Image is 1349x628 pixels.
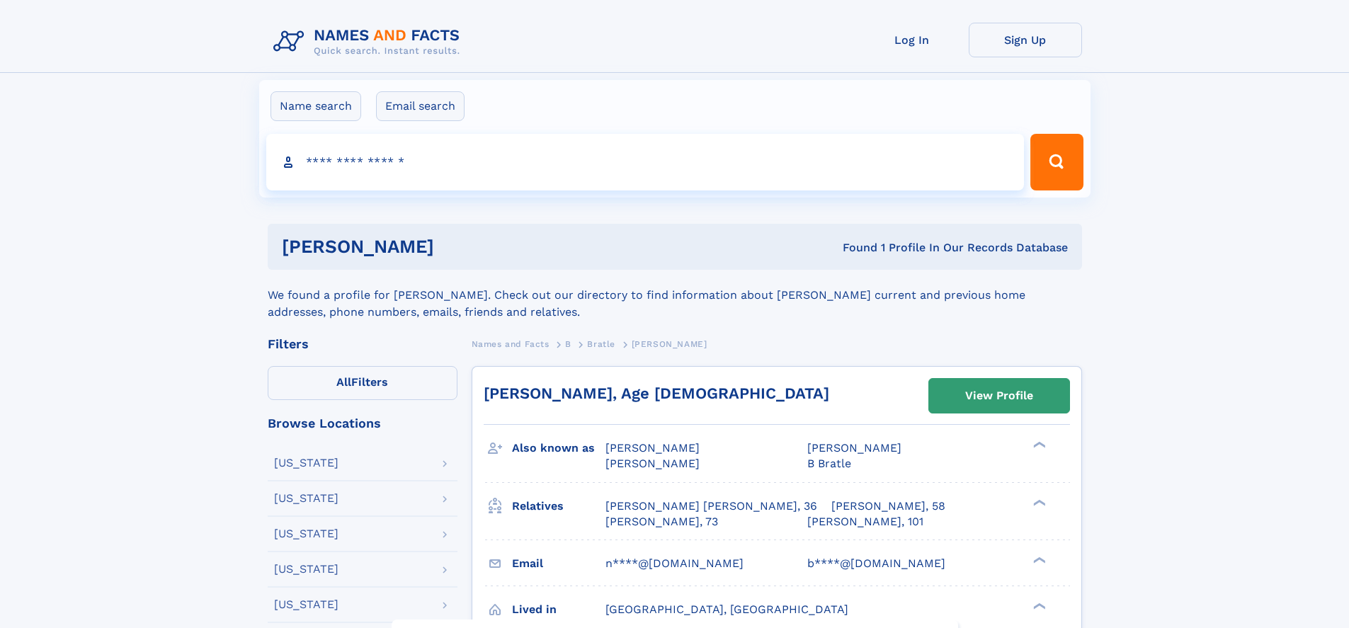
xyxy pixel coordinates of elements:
[274,599,338,610] div: [US_STATE]
[605,457,700,470] span: [PERSON_NAME]
[587,335,615,353] a: Bratle
[268,23,472,61] img: Logo Names and Facts
[855,23,969,57] a: Log In
[1030,601,1047,610] div: ❯
[605,498,817,514] a: [PERSON_NAME] [PERSON_NAME], 36
[565,339,571,349] span: B
[587,339,615,349] span: Bratle
[336,375,351,389] span: All
[969,23,1082,57] a: Sign Up
[472,335,550,353] a: Names and Facts
[268,338,457,350] div: Filters
[1030,555,1047,564] div: ❯
[1030,498,1047,507] div: ❯
[831,498,945,514] a: [PERSON_NAME], 58
[274,493,338,504] div: [US_STATE]
[605,514,718,530] a: [PERSON_NAME], 73
[268,366,457,400] label: Filters
[512,494,605,518] h3: Relatives
[274,564,338,575] div: [US_STATE]
[376,91,465,121] label: Email search
[512,598,605,622] h3: Lived in
[268,417,457,430] div: Browse Locations
[271,91,361,121] label: Name search
[605,603,848,616] span: [GEOGRAPHIC_DATA], [GEOGRAPHIC_DATA]
[512,436,605,460] h3: Also known as
[282,238,639,256] h1: [PERSON_NAME]
[274,457,338,469] div: [US_STATE]
[965,379,1033,412] div: View Profile
[807,441,901,455] span: [PERSON_NAME]
[1030,134,1083,190] button: Search Button
[638,240,1068,256] div: Found 1 Profile In Our Records Database
[484,384,829,402] a: [PERSON_NAME], Age [DEMOGRAPHIC_DATA]
[512,552,605,576] h3: Email
[807,457,851,470] span: B Bratle
[274,528,338,539] div: [US_STATE]
[632,339,707,349] span: [PERSON_NAME]
[807,514,923,530] a: [PERSON_NAME], 101
[1030,440,1047,450] div: ❯
[268,270,1082,321] div: We found a profile for [PERSON_NAME]. Check out our directory to find information about [PERSON_N...
[605,441,700,455] span: [PERSON_NAME]
[266,134,1025,190] input: search input
[565,335,571,353] a: B
[929,379,1069,413] a: View Profile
